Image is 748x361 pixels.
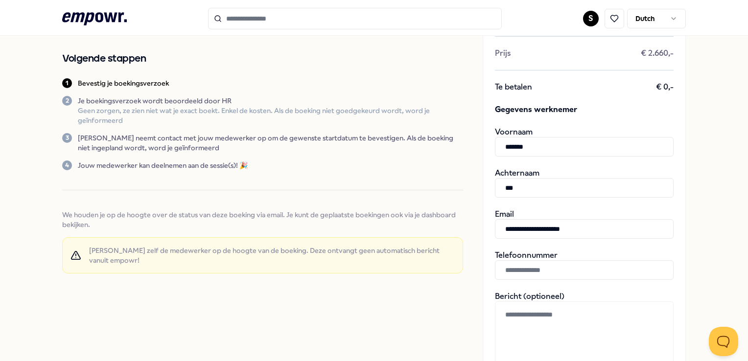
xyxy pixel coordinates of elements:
div: 1 [62,78,72,88]
p: Geen zorgen, ze zien niet wat je exact boekt. Enkel de kosten. Als de boeking niet goedgekeurd wo... [78,106,463,125]
input: Search for products, categories or subcategories [208,8,502,29]
p: Je boekingsverzoek wordt beoordeeld door HR [78,96,463,106]
div: Email [495,209,674,239]
div: 4 [62,160,72,170]
h2: Volgende stappen [62,51,463,67]
span: Prijs [495,48,511,58]
p: Bevestig je boekingsverzoek [78,78,169,88]
div: Achternaam [495,168,674,198]
span: We houden je op de hoogte over de status van deze boeking via email. Je kunt de geplaatste boekin... [62,210,463,229]
iframe: Help Scout Beacon - Open [709,327,738,356]
div: 3 [62,133,72,143]
span: € 2.660,- [641,48,674,58]
p: Jouw medewerker kan deelnemen aan de sessie(s)! 🎉 [78,160,248,170]
div: Telefoonnummer [495,250,674,280]
span: Te betalen [495,82,532,92]
div: 2 [62,96,72,106]
span: Gegevens werknemer [495,104,674,115]
span: € 0,- [656,82,674,92]
span: [PERSON_NAME] zelf de medewerker op de hoogte van de boeking. Deze ontvangt geen automatisch beri... [89,246,455,265]
button: S [583,11,599,26]
div: Voornaam [495,127,674,157]
p: [PERSON_NAME] neemt contact met jouw medewerker op om de gewenste startdatum te bevestigen. Als d... [78,133,463,153]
